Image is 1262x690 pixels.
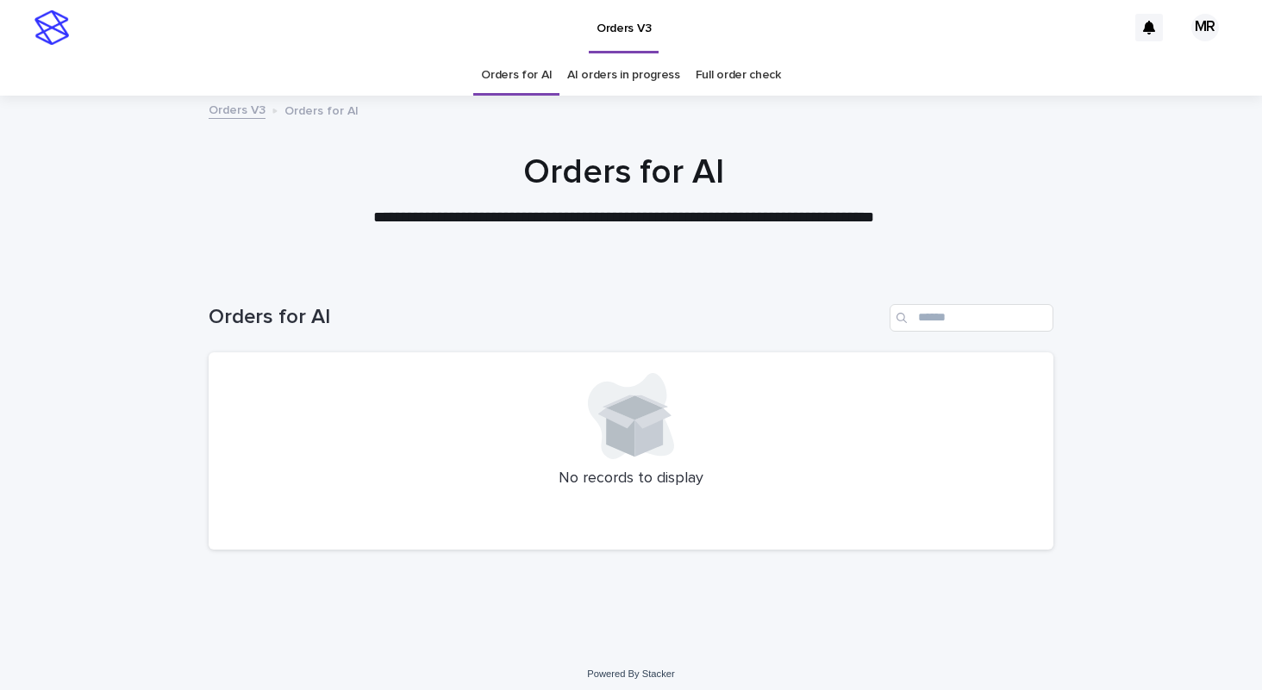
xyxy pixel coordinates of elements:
[587,668,674,679] a: Powered By Stacker
[202,152,1046,193] h1: Orders for AI
[229,469,1033,488] p: No records to display
[890,304,1053,332] input: Search
[567,55,680,96] a: AI orders in progress
[696,55,781,96] a: Full order check
[284,100,359,119] p: Orders for AI
[481,55,552,96] a: Orders for AI
[1191,14,1219,41] div: MR
[209,99,266,119] a: Orders V3
[34,10,69,45] img: stacker-logo-s-only.png
[209,305,883,330] h1: Orders for AI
